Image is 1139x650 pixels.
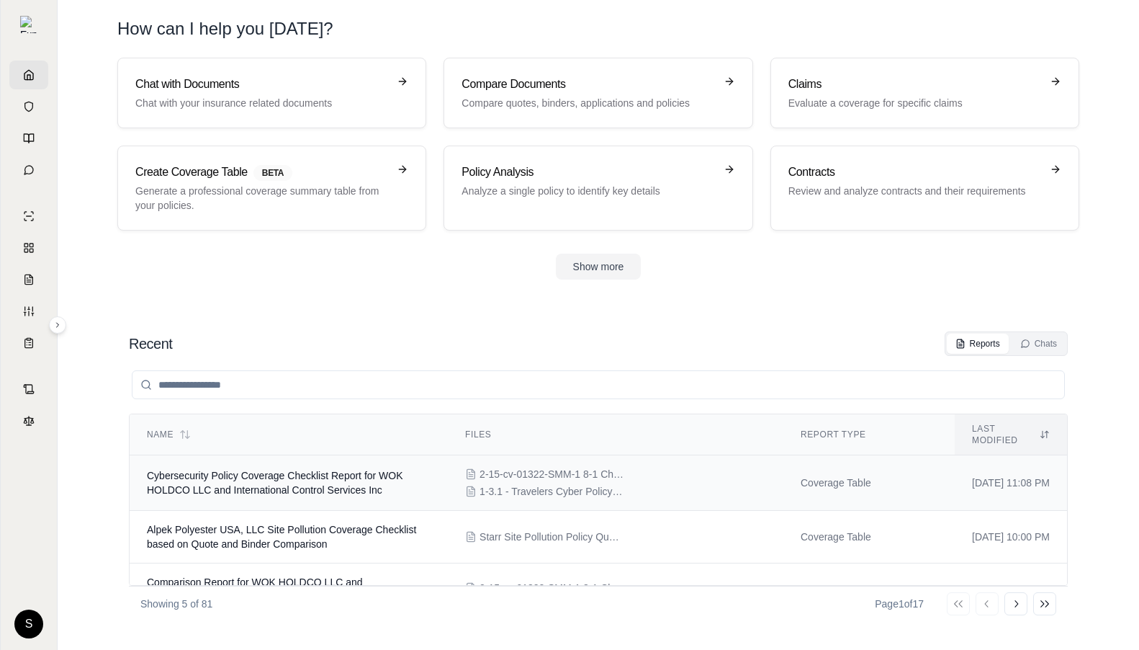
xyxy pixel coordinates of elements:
[117,17,1079,40] h1: How can I help you [DATE]?
[14,610,43,638] div: S
[117,58,426,128] a: Chat with DocumentsChat with your insurance related documents
[480,530,623,544] span: Starr Site Pollution Policy Quote vs. Binder Comparison (V1).pdf
[140,597,212,611] p: Showing 5 of 81
[20,16,37,33] img: Expand sidebar
[135,164,388,181] h3: Create Coverage Table
[147,576,416,617] span: Comparison Report for WOK HOLDCO LLC and INTERNATIONAL CONTROL SERVICES INC Cybersecurity Policies
[480,484,623,499] span: 1-3.1 - Travelers Cyber Policy40.pdf
[556,254,641,280] button: Show more
[462,76,714,93] h3: Compare Documents
[9,202,48,231] a: Single Policy
[9,375,48,404] a: Contract Analysis
[9,124,48,153] a: Prompt Library
[9,406,48,435] a: Legal Search Engine
[462,184,714,198] p: Analyze a single policy to identify key details
[147,524,416,550] span: Alpek Polyester USA, LLC Site Pollution Coverage Checklist based on Quote and Binder Comparison
[9,156,48,184] a: Chat
[480,467,623,481] span: 2-15-cv-01322-SMM-1 8-1 Chubb Cyber2.pdf
[9,297,48,326] a: Custom Report
[947,334,1009,354] button: Reports
[9,61,48,89] a: Home
[783,564,955,631] td: Policies Compare
[875,597,924,611] div: Page 1 of 17
[448,414,783,455] th: Files
[9,265,48,294] a: Claim Coverage
[972,423,1050,446] div: Last modified
[14,10,43,39] button: Expand sidebar
[788,76,1041,93] h3: Claims
[955,564,1067,631] td: [DATE] 04:31 AM
[135,184,388,213] p: Generate a professional coverage summary table from your policies.
[788,184,1041,198] p: Review and analyze contracts and their requirements
[49,316,66,334] button: Expand sidebar
[147,429,431,440] div: Name
[783,414,955,455] th: Report Type
[770,146,1079,231] a: ContractsReview and analyze contracts and their requirements
[9,329,48,357] a: Coverage Table
[783,511,955,564] td: Coverage Table
[788,164,1041,181] h3: Contracts
[480,581,623,595] span: 2-15-cv-01322-SMM-1 8-1 Chubb Cyber2.pdf
[444,146,752,231] a: Policy AnalysisAnalyze a single policy to identify key details
[129,334,172,354] h2: Recent
[135,76,388,93] h3: Chat with Documents
[462,164,714,181] h3: Policy Analysis
[955,455,1067,511] td: [DATE] 11:08 PM
[788,96,1041,110] p: Evaluate a coverage for specific claims
[955,511,1067,564] td: [DATE] 10:00 PM
[117,146,426,231] a: Create Coverage TableBETAGenerate a professional coverage summary table from your policies.
[770,58,1079,128] a: ClaimsEvaluate a coverage for specific claims
[147,470,403,496] span: Cybersecurity Policy Coverage Checklist Report for WOK HOLDCO LLC and International Control Servi...
[135,96,388,110] p: Chat with your insurance related documents
[783,455,955,511] td: Coverage Table
[1012,334,1066,354] button: Chats
[9,233,48,262] a: Policy Comparisons
[462,96,714,110] p: Compare quotes, binders, applications and policies
[444,58,752,128] a: Compare DocumentsCompare quotes, binders, applications and policies
[253,165,292,181] span: BETA
[9,92,48,121] a: Documents Vault
[1020,338,1057,350] div: Chats
[955,338,1000,350] div: Reports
